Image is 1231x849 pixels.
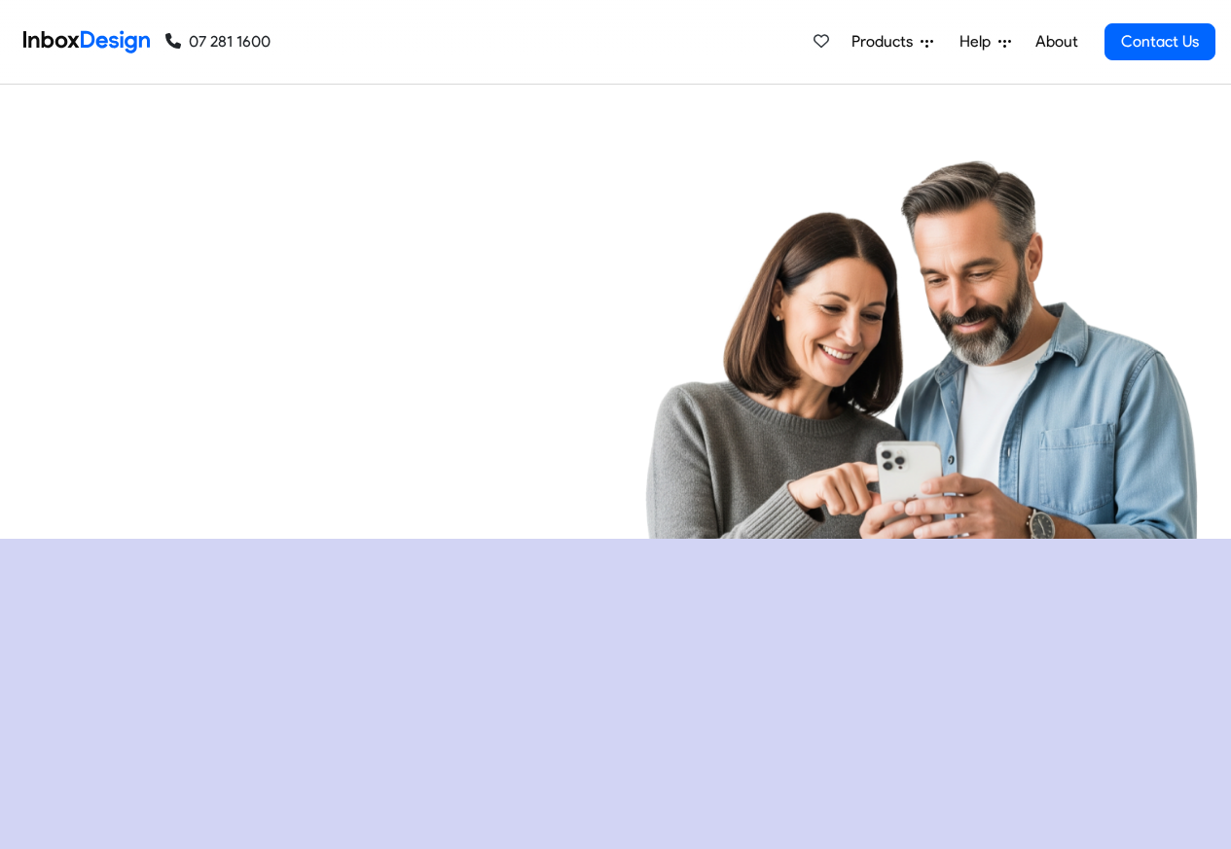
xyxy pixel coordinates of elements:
[959,30,998,53] span: Help
[851,30,921,53] span: Products
[1104,23,1215,60] a: Contact Us
[844,22,941,61] a: Products
[165,30,271,53] a: 07 281 1600
[952,22,1019,61] a: Help
[1030,22,1083,61] a: About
